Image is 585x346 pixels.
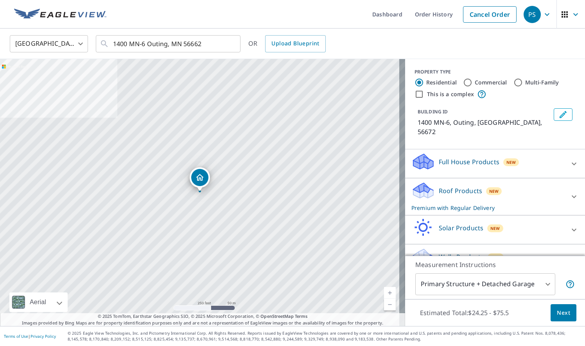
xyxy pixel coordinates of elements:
p: | [4,334,56,339]
p: Full House Products [439,157,499,167]
div: Roof ProductsNewPremium with Regular Delivery [411,181,579,212]
input: Search by address or latitude-longitude [113,33,224,55]
a: OpenStreetMap [260,313,293,319]
a: Current Level 17, Zoom In [384,287,396,299]
label: Commercial [475,79,507,86]
span: Your report will include the primary structure and a detached garage if one exists. [565,280,575,289]
p: © 2025 Eagle View Technologies, Inc. and Pictometry International Corp. All Rights Reserved. Repo... [68,330,581,342]
div: OR [248,35,326,52]
a: Current Level 17, Zoom Out [384,299,396,310]
span: Next [557,308,570,318]
button: Next [551,304,576,322]
span: New [491,254,501,260]
a: Terms of Use [4,333,28,339]
span: New [490,225,500,231]
a: Terms [295,313,308,319]
div: Dropped pin, building 1, Residential property, 1400 MN-6 Outing, MN 56672 [190,167,210,192]
button: Edit building 1 [554,108,572,121]
p: BUILDING ID [418,108,448,115]
div: PROPERTY TYPE [415,68,576,75]
label: Residential [426,79,457,86]
div: PS [524,6,541,23]
p: Walls Products [439,252,484,262]
p: Estimated Total: $24.25 - $75.5 [414,304,515,321]
label: This is a complex [427,90,474,98]
div: Aerial [9,292,68,312]
p: Measurement Instructions [415,260,575,269]
div: Primary Structure + Detached Garage [415,273,555,295]
img: EV Logo [14,9,106,20]
a: Upload Blueprint [265,35,325,52]
div: Walls ProductsNew [411,247,579,270]
div: [GEOGRAPHIC_DATA] [10,33,88,55]
p: Premium with Regular Delivery [411,204,565,212]
p: 1400 MN-6, Outing, [GEOGRAPHIC_DATA], 56672 [418,118,551,136]
a: Privacy Policy [31,333,56,339]
span: New [489,188,499,194]
p: Roof Products [439,186,482,195]
div: Aerial [27,292,48,312]
span: Upload Blueprint [271,39,319,48]
span: © 2025 TomTom, Earthstar Geographics SIO, © 2025 Microsoft Corporation, © [98,313,308,320]
span: New [506,159,516,165]
label: Multi-Family [525,79,559,86]
div: Solar ProductsNew [411,219,579,241]
div: Full House ProductsNew [411,152,579,175]
p: Solar Products [439,223,483,233]
a: Cancel Order [463,6,517,23]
